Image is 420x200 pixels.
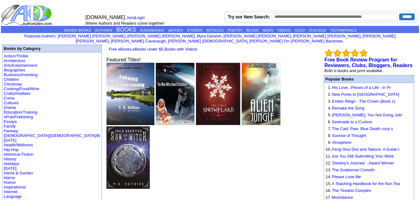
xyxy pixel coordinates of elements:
a: ARTICLES [206,28,224,32]
a: Architecture [4,58,25,63]
img: 76621.jpg [106,63,155,125]
a: Language [4,194,22,199]
a: Ember Reign - The Crown (Book 1) [332,99,395,104]
label: Try our New Search: [228,14,270,19]
font: 12. [326,161,331,165]
a: History [4,157,16,161]
a: [PERSON_NAME] Barstowe [291,39,342,43]
a: The First Snowflake [196,121,240,126]
a: [DATE] [4,166,17,171]
font: [DOMAIN_NAME] [85,15,125,20]
a: STORIES [187,28,202,32]
a: Crime [4,96,15,100]
a: Serenade to a Cuckoo [332,120,372,124]
a: Virusphere [332,140,352,145]
a: [PERSON_NAME] [DEMOGRAPHIC_DATA] [168,39,248,43]
a: Family [4,124,16,129]
a: Arts/Entertainment [4,63,37,68]
a: SUCCESS [309,28,326,32]
img: bigemptystars.png [325,49,333,57]
a: Drama [4,105,16,110]
a: Business/Investing [4,72,37,77]
a: [PERSON_NAME] [PERSON_NAME] [223,34,291,38]
a: Moondance [332,195,353,200]
font: Featured Titles! [106,57,141,62]
a: Horror [4,175,15,180]
a: The Tireasis Complex [332,188,371,193]
a: Join [126,15,134,20]
a: Children [4,77,19,82]
a: AUDIOBOOKS [140,28,164,32]
a: Awkward Homecoming (Returning Home Series # 1) [106,121,155,126]
a: [PERSON_NAME] [PERSON_NAME] [76,34,396,43]
img: 69652.jpg [242,63,281,125]
font: 5. [328,113,331,117]
img: bigemptystars.png [351,49,359,57]
a: Education/Training [4,110,37,115]
a: Featured Authors [24,34,55,38]
a: His Love...Pieces of a Life - In Pr [332,85,391,90]
a: SIGNED BOOKS [64,28,91,32]
img: logo_ad.gif [1,4,53,26]
font: 15. [326,181,331,186]
font: i [167,40,168,43]
a: [DEMOGRAPHIC_DATA]/[DEMOGRAPHIC_DATA]/Bi [4,133,100,138]
font: i [126,35,127,38]
font: 10. [326,147,331,152]
a: Remake the Song [332,106,364,110]
font: 14. [326,174,331,179]
a: Cooking/Food/Wine [4,86,39,91]
font: 13. [326,168,331,172]
a: eBOOKS [168,28,183,32]
font: 1. [328,85,331,90]
a: [PERSON_NAME] Cavanaugh [111,39,166,43]
img: bigemptystars.png [333,49,342,57]
font: 4. [328,106,331,110]
a: Feng Shui Dos and Taboos: A Guide t [332,147,399,152]
a: Are You Still Submitting Your Work [332,154,394,159]
a: BLOGS [246,28,259,32]
a: Biographies [4,68,25,72]
a: Alien Jungle [242,121,281,126]
font: | [126,15,147,20]
a: Holidays [4,161,19,166]
a: Sunrise of Thought [332,133,366,138]
a: Christmas [4,82,22,86]
a: TESTIMONIALS [330,28,356,32]
font: i [110,40,111,43]
a: VIDEOS [277,28,291,32]
a: Crafts/Hobbies [4,91,31,96]
font: 3. [328,99,331,104]
a: Free Book Review Program for Reviewers, Clubs, Bloggers, Readers [324,57,413,68]
img: bigemptystars.png [342,49,350,57]
a: Free eBooks [109,47,132,51]
a: NEWS [262,28,273,32]
font: i [292,35,293,38]
a: Essays [4,119,17,124]
a: [PERSON_NAME] [PERSON_NAME] [58,34,125,38]
a: Books with Videos [164,47,197,51]
font: 11. [326,154,331,159]
font: 2. [328,92,331,97]
font: 8. [328,133,331,138]
a: Inspirational [4,185,26,189]
img: bigemptystars.png [360,49,368,57]
a: [PERSON_NAME] Orr [249,39,290,43]
font: 17. [326,195,331,200]
a: Hip-Hop [4,147,19,152]
font: 9. [328,140,331,145]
